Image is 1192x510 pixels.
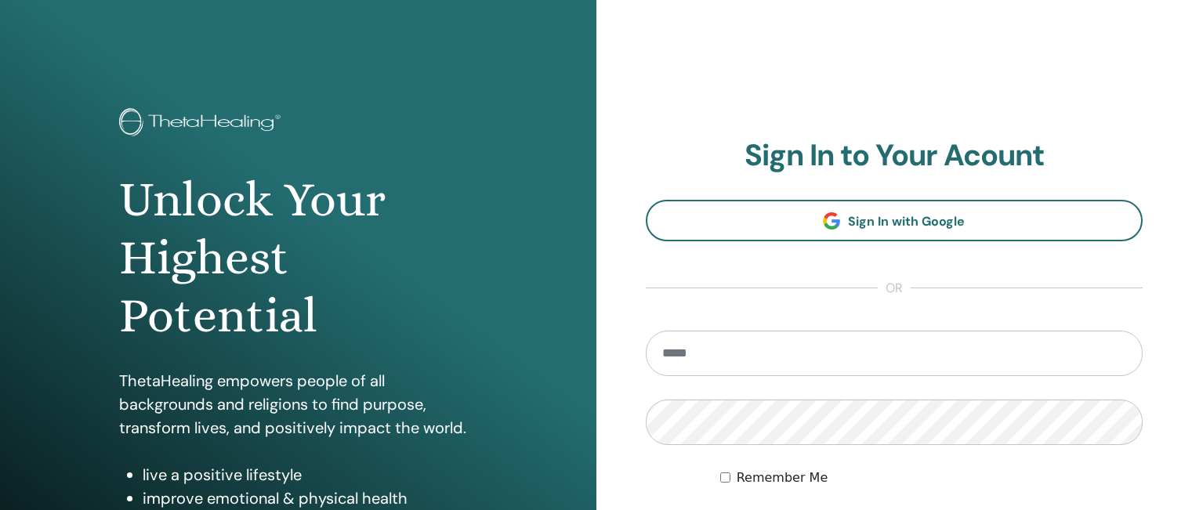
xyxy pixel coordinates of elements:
li: live a positive lifestyle [143,463,477,486]
p: ThetaHealing empowers people of all backgrounds and religions to find purpose, transform lives, a... [119,369,477,439]
span: Sign In with Google [848,213,965,230]
h1: Unlock Your Highest Potential [119,171,477,345]
li: improve emotional & physical health [143,486,477,510]
h2: Sign In to Your Acount [646,138,1143,174]
a: Sign In with Google [646,200,1143,241]
div: Keep me authenticated indefinitely or until I manually logout [720,468,1143,487]
label: Remember Me [737,468,828,487]
span: or [878,279,911,298]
